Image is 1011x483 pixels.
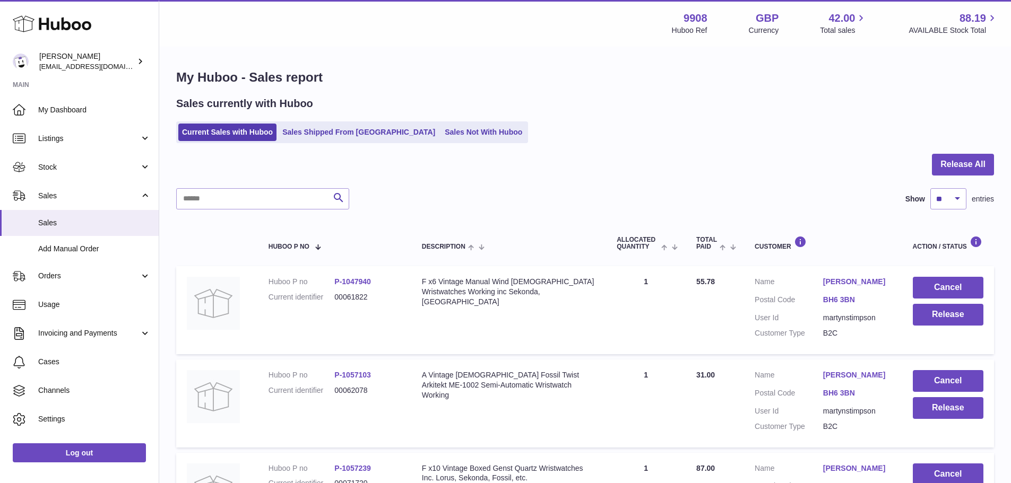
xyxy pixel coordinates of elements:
label: Show [905,194,925,204]
dt: Name [755,370,823,383]
a: Sales Shipped From [GEOGRAPHIC_DATA] [279,124,439,141]
dt: Current identifier [269,385,335,396]
a: P-1057103 [334,371,371,379]
dt: Current identifier [269,292,335,302]
span: Invoicing and Payments [38,328,140,338]
strong: 9908 [684,11,707,25]
a: Sales Not With Huboo [441,124,526,141]
span: Sales [38,191,140,201]
dt: Postal Code [755,295,823,308]
div: A Vintage [DEMOGRAPHIC_DATA] Fossil Twist Arkitekt ME-1002 Semi-Automatic Wristwatch Working [422,370,595,400]
div: Customer [755,236,892,250]
dt: Name [755,463,823,476]
span: Settings [38,414,151,424]
span: [EMAIL_ADDRESS][DOMAIN_NAME] [39,62,156,71]
td: 1 [606,266,686,354]
div: Huboo Ref [672,25,707,36]
td: 1 [606,359,686,447]
span: Add Manual Order [38,244,151,254]
img: no-photo.jpg [187,277,240,330]
dd: martynstimpson [823,406,892,416]
img: no-photo.jpg [187,370,240,423]
span: Sales [38,218,151,228]
button: Cancel [913,370,983,392]
span: My Dashboard [38,105,151,115]
span: AVAILABLE Stock Total [909,25,998,36]
button: Cancel [913,277,983,298]
div: Action / Status [913,236,983,250]
a: BH6 3BN [823,388,892,398]
span: 87.00 [696,464,715,472]
dd: 00061822 [334,292,401,302]
div: Currency [749,25,779,36]
h1: My Huboo - Sales report [176,69,994,86]
button: Release All [932,154,994,175]
span: 42.00 [828,11,855,25]
span: 55.78 [696,277,715,286]
dt: Postal Code [755,388,823,401]
button: Release [913,304,983,326]
dt: Huboo P no [269,370,335,380]
span: Channels [38,385,151,396]
a: BH6 3BN [823,295,892,305]
dt: User Id [755,406,823,416]
span: Stock [38,162,140,172]
a: Current Sales with Huboo [178,124,276,141]
span: Usage [38,300,151,310]
dd: B2C [823,328,892,338]
span: ALLOCATED Quantity [617,236,659,250]
div: F x6 Vintage Manual Wind [DEMOGRAPHIC_DATA] Wristwatches Working inc Sekonda, [GEOGRAPHIC_DATA] [422,277,595,307]
button: Release [913,397,983,419]
dt: Huboo P no [269,463,335,473]
h2: Sales currently with Huboo [176,96,313,111]
a: [PERSON_NAME] [823,463,892,473]
a: P-1047940 [334,277,371,286]
a: P-1057239 [334,464,371,472]
dt: Name [755,277,823,289]
img: internalAdmin-9908@internal.huboo.com [13,54,29,69]
span: Description [422,243,465,250]
span: Total paid [696,236,717,250]
a: [PERSON_NAME] [823,277,892,287]
dt: User Id [755,313,823,323]
span: Huboo P no [269,243,309,250]
dt: Huboo P no [269,277,335,287]
span: Total sales [820,25,867,36]
dd: B2C [823,421,892,432]
dd: martynstimpson [823,313,892,323]
a: 88.19 AVAILABLE Stock Total [909,11,998,36]
span: Listings [38,134,140,144]
a: [PERSON_NAME] [823,370,892,380]
a: 42.00 Total sales [820,11,867,36]
span: Cases [38,357,151,367]
dd: 00062078 [334,385,401,396]
a: Log out [13,443,146,462]
span: Orders [38,271,140,281]
span: entries [972,194,994,204]
span: 31.00 [696,371,715,379]
dt: Customer Type [755,421,823,432]
strong: GBP [756,11,779,25]
dt: Customer Type [755,328,823,338]
span: 88.19 [960,11,986,25]
div: [PERSON_NAME] [39,51,135,72]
